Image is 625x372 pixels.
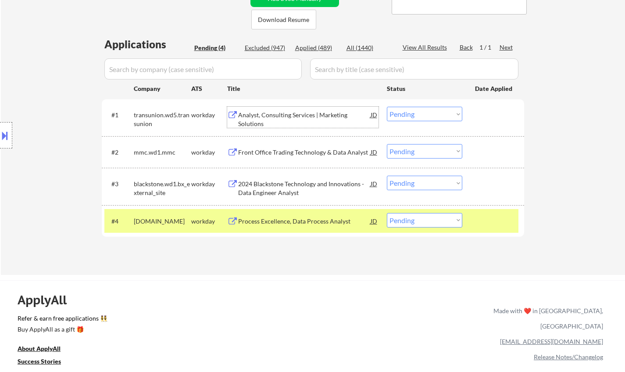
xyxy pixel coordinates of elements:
input: Search by title (case sensitive) [310,58,518,79]
div: Applied (489) [295,43,339,52]
button: Download Resume [251,10,316,29]
div: Next [500,43,514,52]
a: Buy ApplyAll as a gift 🎁 [18,325,105,336]
div: workday [191,148,227,157]
div: Process Excellence, Data Process Analyst [238,217,371,226]
div: Company [134,84,191,93]
div: transunion.wd5.transunion [134,111,191,128]
div: Excluded (947) [245,43,289,52]
div: 2024 Blackstone Technology and Innovations - Data Engineer Analyst [238,180,371,197]
div: Date Applied [475,84,514,93]
div: Made with ❤️ in [GEOGRAPHIC_DATA], [GEOGRAPHIC_DATA] [490,303,603,334]
div: Pending (4) [194,43,238,52]
div: Status [387,80,462,96]
div: JD [370,213,379,229]
div: JD [370,144,379,160]
a: Refer & earn free applications 👯‍♀️ [18,315,310,325]
u: Success Stories [18,358,61,365]
div: Front Office Trading Technology & Data Analyst [238,148,371,157]
div: blackstone.wd1.bx_external_site [134,180,191,197]
div: JD [370,107,379,123]
a: [EMAIL_ADDRESS][DOMAIN_NAME] [500,338,603,345]
div: All (1440) [346,43,390,52]
input: Search by company (case sensitive) [104,58,302,79]
a: Success Stories [18,357,73,368]
div: Back [460,43,474,52]
div: ATS [191,84,227,93]
div: #4 [111,217,127,226]
div: Title [227,84,379,93]
div: View All Results [403,43,450,52]
div: 1 / 1 [479,43,500,52]
div: ApplyAll [18,293,77,307]
u: About ApplyAll [18,345,61,352]
div: [DOMAIN_NAME] [134,217,191,226]
div: Applications [104,39,191,50]
div: workday [191,217,227,226]
div: mmc.wd1.mmc [134,148,191,157]
div: workday [191,111,227,119]
a: About ApplyAll [18,344,73,355]
div: Analyst, Consulting Services | Marketing Solutions [238,111,371,128]
div: JD [370,176,379,191]
a: Release Notes/Changelog [534,353,603,361]
div: Buy ApplyAll as a gift 🎁 [18,326,105,332]
div: workday [191,180,227,188]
